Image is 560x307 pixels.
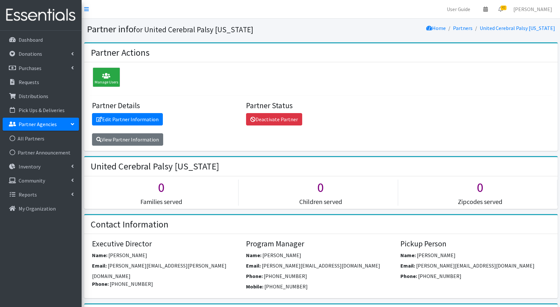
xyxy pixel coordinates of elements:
[19,107,65,113] p: Pick Ups & Deliveries
[246,272,263,280] label: Phone:
[110,281,153,287] span: [PHONE_NUMBER]
[442,3,475,16] a: User Guide
[493,3,508,16] a: 42
[3,188,79,201] a: Reports
[3,132,79,145] a: All Partners
[416,262,535,269] span: [PERSON_NAME][EMAIL_ADDRESS][DOMAIN_NAME]
[92,101,241,110] h4: Partner Details
[92,262,226,279] span: [PERSON_NAME][EMAIL_ADDRESS][PERSON_NAME][DOMAIN_NAME]
[3,33,79,46] a: Dashboard
[3,47,79,60] a: Donations
[91,219,168,230] h2: Contact Information
[426,25,446,31] a: Home
[92,133,163,146] a: View Partner Information
[19,79,39,85] p: Requests
[92,239,241,249] h4: Executive Director
[3,174,79,187] a: Community
[400,262,415,270] label: Email:
[3,76,79,89] a: Requests
[262,252,301,258] span: [PERSON_NAME]
[3,90,79,103] a: Distributions
[264,273,307,279] span: [PHONE_NUMBER]
[3,104,79,117] a: Pick Ups & Deliveries
[3,146,79,159] a: Partner Announcement
[3,62,79,75] a: Purchases
[19,163,40,170] p: Inventory
[400,239,550,249] h4: Pickup Person
[262,262,380,269] span: [PERSON_NAME][EMAIL_ADDRESS][DOMAIN_NAME]
[84,198,239,206] h5: Families served
[3,202,79,215] a: My Organization
[3,118,79,131] a: Partner Agencies
[19,121,57,127] p: Partner Agencies
[243,198,398,206] h5: Children served
[19,51,42,57] p: Donations
[19,37,43,43] p: Dashboard
[19,205,56,212] p: My Organization
[400,272,417,280] label: Phone:
[84,180,239,195] h1: 0
[246,283,263,290] label: Mobile:
[246,262,261,270] label: Email:
[501,6,506,10] span: 42
[133,25,253,34] small: for United Cerebral Palsy [US_STATE]
[91,47,149,58] h2: Partner Actions
[92,262,107,270] label: Email:
[508,3,557,16] a: [PERSON_NAME]
[89,75,120,81] a: Manage Users
[93,67,120,87] div: Manage Users
[264,283,308,290] span: [PHONE_NUMBER]
[19,191,37,198] p: Reports
[243,180,398,195] h1: 0
[92,251,107,259] label: Name:
[108,252,147,258] span: [PERSON_NAME]
[246,113,302,125] a: Deactivate Partner
[19,177,45,184] p: Community
[3,160,79,173] a: Inventory
[246,239,396,249] h4: Program Manager
[87,23,319,35] h1: Partner info
[3,4,79,26] img: HumanEssentials
[92,113,163,125] a: Edit Partner Information
[91,161,219,172] h2: United Cerebral Palsy [US_STATE]
[480,25,555,31] a: United Cerebral Palsy [US_STATE]
[400,251,416,259] label: Name:
[403,180,557,195] h1: 0
[246,251,261,259] label: Name:
[19,93,48,99] p: Distributions
[418,273,461,279] span: [PHONE_NUMBER]
[403,198,557,206] h5: Zipcodes served
[92,280,109,288] label: Phone:
[417,252,456,258] span: [PERSON_NAME]
[19,65,41,71] p: Purchases
[453,25,473,31] a: Partners
[246,101,396,110] h4: Partner Status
